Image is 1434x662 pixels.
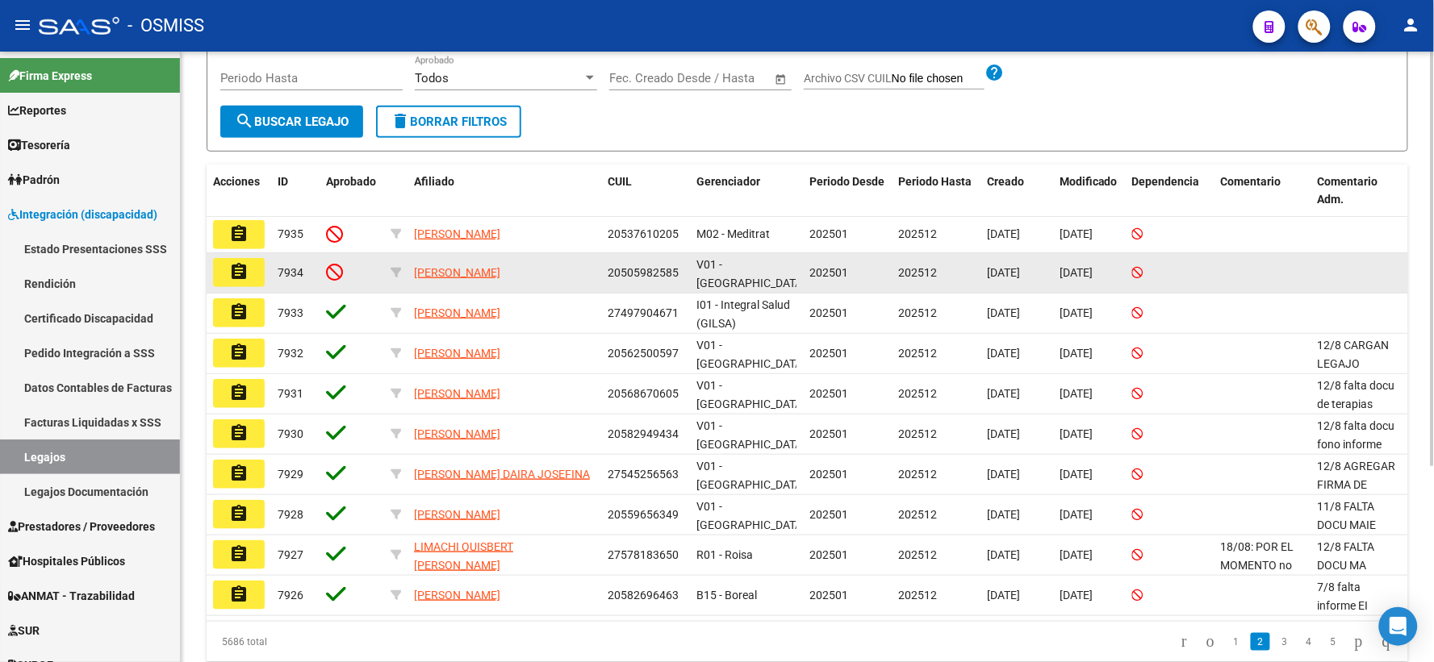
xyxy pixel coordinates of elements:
div: Open Intercom Messenger [1379,607,1418,646]
mat-icon: help [985,63,1004,82]
span: 7933 [278,306,303,319]
span: I01 - Integral Salud (GILSA) [696,298,790,330]
span: 12/8 falta docu de terapias [1318,379,1395,410]
datatable-header-cell: Acciones [207,164,271,218]
span: 202501 [809,387,848,400]
a: go to previous page [1199,633,1222,651]
span: [PERSON_NAME] [414,508,500,521]
span: [DATE] [1060,427,1093,440]
mat-icon: assignment [229,302,249,322]
span: 7928 [278,508,303,521]
datatable-header-cell: Periodo Hasta [892,164,980,218]
span: [DATE] [987,468,1020,481]
span: 20568670605 [608,387,679,400]
span: [DATE] [987,266,1020,279]
span: B15 - Boreal [696,589,757,602]
li: page 3 [1273,628,1297,656]
span: 202501 [809,468,848,481]
span: V01 - [GEOGRAPHIC_DATA] [696,258,805,289]
span: 27545256563 [608,468,679,481]
span: 20537610205 [608,227,679,240]
span: LIMACHI QUISBERT [PERSON_NAME] [414,540,513,572]
span: 202512 [898,548,937,561]
mat-icon: assignment [229,464,249,483]
span: 20562500597 [608,347,679,360]
span: [DATE] [1060,347,1093,360]
span: [DATE] [1060,548,1093,561]
span: 202501 [809,306,848,319]
span: Creado [987,175,1024,188]
span: 7932 [278,347,303,360]
span: Periodo Desde [809,175,884,188]
span: M02 - Meditrat [696,227,770,240]
span: [DATE] [1060,589,1093,602]
span: Buscar Legajo [235,114,349,129]
span: Integración (discapacidad) [8,206,157,223]
span: V01 - [GEOGRAPHIC_DATA] [696,460,805,491]
span: 202501 [809,589,848,602]
span: 7927 [278,548,303,561]
span: 202512 [898,306,937,319]
a: 3 [1275,633,1294,651]
span: [DATE] [987,387,1020,400]
span: [PERSON_NAME] [414,589,500,602]
span: 7930 [278,427,303,440]
input: Archivo CSV CUIL [892,72,985,86]
span: Padrón [8,171,60,189]
span: 202512 [898,468,937,481]
span: 12/8 FALTA DOCU MA [1318,540,1375,572]
span: 202501 [809,266,848,279]
mat-icon: assignment [229,544,249,564]
a: 5 [1323,633,1343,651]
span: [PERSON_NAME] [414,266,500,279]
mat-icon: assignment [229,262,249,281]
mat-icon: assignment [229,504,249,523]
span: 202512 [898,589,937,602]
span: [DATE] [1060,266,1093,279]
span: 7929 [278,468,303,481]
span: [DATE] [1060,387,1093,400]
span: [DATE] [987,548,1020,561]
mat-icon: search [235,111,254,131]
span: Prestadores / Proveedores [8,518,155,535]
span: Afiliado [414,175,454,188]
span: 202501 [809,508,848,521]
mat-icon: assignment [229,423,249,443]
span: [DATE] [1060,508,1093,521]
span: Periodo Hasta [898,175,972,188]
span: 7934 [278,266,303,279]
input: End date [676,71,755,85]
span: Acciones [213,175,260,188]
span: 202501 [809,427,848,440]
a: go to last page [1375,633,1398,651]
datatable-header-cell: Afiliado [408,164,601,218]
span: 202501 [809,548,848,561]
mat-icon: person [1402,15,1421,35]
a: 4 [1299,633,1319,651]
span: 202512 [898,508,937,521]
span: [DATE] [987,427,1020,440]
span: 202512 [898,387,937,400]
span: CUIL [608,175,632,188]
datatable-header-cell: Gerenciador [690,164,803,218]
span: Reportes [8,102,66,119]
span: 27578183650 [608,548,679,561]
span: 202501 [809,347,848,360]
span: 20559656349 [608,508,679,521]
datatable-header-cell: ID [271,164,320,218]
span: Tesorería [8,136,70,154]
li: page 2 [1248,628,1273,656]
span: 12/8 CARGAN LEGAJO DESPUES DE SUBIR LAS FACTURAS FIRMAR MEDICO EL INFORME EI [1318,339,1390,480]
span: [DATE] [1060,468,1093,481]
span: Comentario [1221,175,1281,188]
div: 5686 total [207,622,444,662]
span: Modificado [1060,175,1118,188]
span: SUR [8,622,40,639]
span: [PERSON_NAME] [414,347,500,360]
datatable-header-cell: Aprobado [320,164,384,218]
li: page 4 [1297,628,1321,656]
span: 20582949434 [608,427,679,440]
span: [DATE] [1060,227,1093,240]
span: 7935 [278,227,303,240]
datatable-header-cell: Modificado [1053,164,1126,218]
